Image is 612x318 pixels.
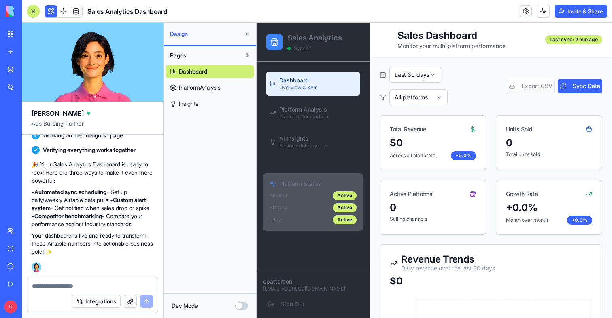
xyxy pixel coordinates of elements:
span: Sales Analytics Dashboard [87,6,168,16]
span: Synced [37,23,55,29]
p: Across all platforms [133,130,178,136]
button: Integrations [72,295,121,308]
span: [PERSON_NAME] [32,108,84,118]
span: C [4,300,17,313]
div: Last sync: 2 min ago [289,13,346,21]
span: eBay [13,194,25,200]
button: Sync Data [301,56,346,71]
span: Business Intelligence [23,120,70,126]
div: +0.0% [249,179,336,192]
div: Daily revenue over the last 30 days [144,242,238,250]
div: 0 [133,179,219,192]
button: Pages [166,49,241,62]
span: Verifying everything works together [43,146,136,154]
p: Monitor your multi-platform performance [141,19,249,27]
a: Insights [166,97,254,110]
a: AI InsightsBusiness Intelligence [10,107,103,131]
div: cpatterson [6,255,106,263]
span: Insights [179,100,198,108]
span: Pages [170,51,186,59]
strong: Competitor benchmarking [34,213,102,219]
span: AI Insights [23,112,52,120]
div: [EMAIL_ADDRESS][DOMAIN_NAME] [6,263,106,270]
p: 🎉 Your Sales Analytics Dashboard is ready to rock! Here are three ways to make it even more power... [32,160,153,185]
button: Sign Out [6,274,106,289]
div: Active Platforms [133,167,176,175]
span: Dashboard [179,67,207,76]
a: PlatformAnalysis [166,81,254,94]
span: App Building Partner [32,120,153,134]
span: Amazon [13,170,32,176]
div: + 0.0 % [194,128,219,137]
div: + 0.0 % [310,193,336,202]
p: Selling channels [133,193,170,200]
a: Platform AnalysisPlatform Comparison [10,78,103,102]
span: Overview & KPIs [23,62,61,68]
div: $0 [133,252,336,265]
a: Dashboard [166,65,254,78]
p: Month over month [249,194,291,201]
h1: Sales Dashboard [141,6,249,19]
span: PlatformAnalysis [179,84,221,92]
div: $0 [133,114,219,127]
span: Dashboard [23,54,52,62]
div: Revenue Trends [144,232,238,242]
div: Growth Rate [249,167,281,175]
span: Shopify [13,182,30,188]
span: Platform Analysis [23,83,70,91]
span: Platform Status [23,157,64,165]
p: Your dashboard is live and ready to transform those Airtable numbers into actionable business gol... [32,232,153,256]
a: DashboardOverview & KPIs [10,49,103,73]
label: Dev Mode [172,302,198,310]
p: • - Set up daily/weekly Airtable data pulls • - Get notified when sales drop or spike • - Compare... [32,188,153,228]
div: Units Sold [249,103,276,111]
span: Design [170,30,241,38]
p: Total units sold [249,128,283,135]
div: 0 [249,114,336,127]
button: Invite & Share [555,5,607,18]
div: Total Revenue [133,103,169,111]
span: Platform Comparison [23,91,72,97]
h2: Sales Analytics [31,10,85,21]
div: Active [76,181,100,190]
strong: Automated sync scheduling [34,188,106,195]
img: Ella_00000_wcx2te.png [32,262,41,272]
img: logo [6,6,56,17]
div: Active [76,193,100,202]
span: Working on the "Insights" page [43,131,123,139]
div: Active [76,168,100,177]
